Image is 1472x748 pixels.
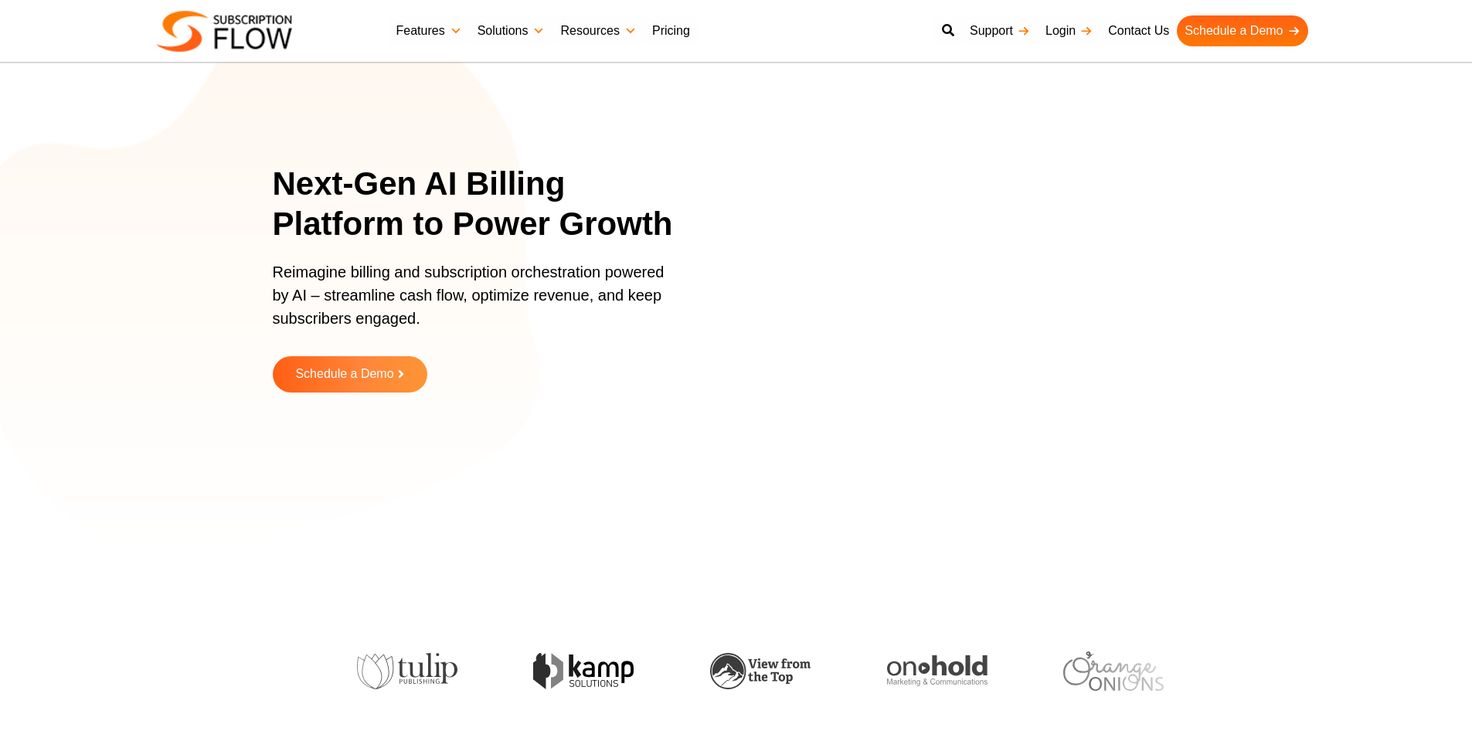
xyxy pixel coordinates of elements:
[962,15,1038,46] a: Support
[273,260,675,345] p: Reimagine billing and subscription orchestration powered by AI – streamline cash flow, optimize r...
[295,368,393,381] span: Schedule a Demo
[644,15,698,46] a: Pricing
[533,653,634,689] img: kamp-solution
[389,15,470,46] a: Features
[1063,651,1164,691] img: orange-onions
[157,11,292,52] img: Subscriptionflow
[470,15,553,46] a: Solutions
[552,15,644,46] a: Resources
[1100,15,1177,46] a: Contact Us
[710,653,811,689] img: view-from-the-top
[273,356,427,393] a: Schedule a Demo
[273,164,694,245] h1: Next-Gen AI Billing Platform to Power Growth
[887,655,988,686] img: onhold-marketing
[1177,15,1307,46] a: Schedule a Demo
[357,653,457,690] img: tulip-publishing
[1038,15,1100,46] a: Login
